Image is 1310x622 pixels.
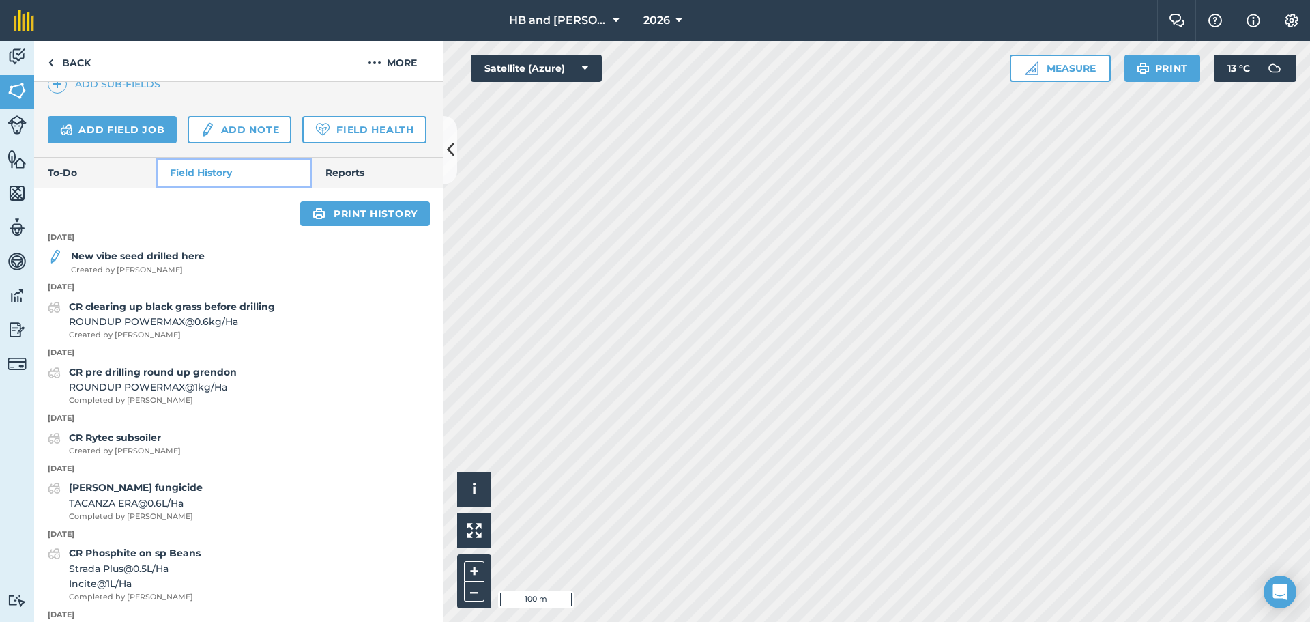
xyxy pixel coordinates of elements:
span: Incite @ 1 L / Ha [69,576,201,591]
img: svg+xml;base64,PHN2ZyB4bWxucz0iaHR0cDovL3d3dy53My5vcmcvMjAwMC9zdmciIHdpZHRoPSIxNyIgaGVpZ2h0PSIxNy... [1247,12,1260,29]
img: svg+xml;base64,PD94bWwgdmVyc2lvbj0iMS4wIiBlbmNvZGluZz0idXRmLTgiPz4KPCEtLSBHZW5lcmF0b3I6IEFkb2JlIE... [48,299,61,315]
span: Completed by [PERSON_NAME] [69,395,237,407]
img: svg+xml;base64,PD94bWwgdmVyc2lvbj0iMS4wIiBlbmNvZGluZz0idXRmLTgiPz4KPCEtLSBHZW5lcmF0b3I6IEFkb2JlIE... [8,115,27,135]
a: Add note [188,116,291,143]
img: svg+xml;base64,PD94bWwgdmVyc2lvbj0iMS4wIiBlbmNvZGluZz0idXRmLTgiPz4KPCEtLSBHZW5lcmF0b3I6IEFkb2JlIE... [48,430,61,447]
a: Add sub-fields [48,74,166,94]
a: Print history [300,201,430,226]
span: Completed by [PERSON_NAME] [69,591,201,604]
a: CR pre drilling round up grendonROUNDUP POWERMAX@1kg/HaCompleted by [PERSON_NAME] [48,365,237,407]
strong: CR clearing up black grass before drilling [69,300,275,313]
span: TACANZA ERA @ 0.6 L / Ha [69,496,203,511]
strong: CR Phosphite on sp Beans [69,547,201,559]
span: 2026 [643,12,670,29]
img: Two speech bubbles overlapping with the left bubble in the forefront [1169,14,1185,27]
img: svg+xml;base64,PHN2ZyB4bWxucz0iaHR0cDovL3d3dy53My5vcmcvMjAwMC9zdmciIHdpZHRoPSIxOSIgaGVpZ2h0PSIyNC... [312,206,325,222]
span: i [472,481,476,498]
a: CR Phosphite on sp BeansStrada Plus@0.5L/HaIncite@1L/HaCompleted by [PERSON_NAME] [48,546,201,604]
span: ROUNDUP POWERMAX @ 0.6 kg / Ha [69,314,275,329]
button: More [341,41,443,81]
button: i [457,472,491,507]
img: svg+xml;base64,PD94bWwgdmVyc2lvbj0iMS4wIiBlbmNvZGluZz0idXRmLTgiPz4KPCEtLSBHZW5lcmF0b3I6IEFkb2JlIE... [48,249,63,265]
p: [DATE] [34,412,443,425]
img: svg+xml;base64,PHN2ZyB4bWxucz0iaHR0cDovL3d3dy53My5vcmcvMjAwMC9zdmciIHdpZHRoPSIxOSIgaGVpZ2h0PSIyNC... [1137,60,1150,76]
img: svg+xml;base64,PD94bWwgdmVyc2lvbj0iMS4wIiBlbmNvZGluZz0idXRmLTgiPz4KPCEtLSBHZW5lcmF0b3I6IEFkb2JlIE... [48,365,61,381]
a: Back [34,41,104,81]
strong: CR pre drilling round up grendon [69,366,237,378]
img: Ruler icon [1025,61,1038,75]
img: svg+xml;base64,PD94bWwgdmVyc2lvbj0iMS4wIiBlbmNvZGluZz0idXRmLTgiPz4KPCEtLSBHZW5lcmF0b3I6IEFkb2JlIE... [8,354,27,373]
img: A question mark icon [1207,14,1223,27]
span: 13 ° C [1227,55,1250,82]
img: svg+xml;base64,PD94bWwgdmVyc2lvbj0iMS4wIiBlbmNvZGluZz0idXRmLTgiPz4KPCEtLSBHZW5lcmF0b3I6IEFkb2JlIE... [8,46,27,67]
a: To-Do [34,158,156,188]
button: Measure [1010,55,1111,82]
p: [DATE] [34,231,443,244]
img: fieldmargin Logo [14,10,34,31]
span: HB and [PERSON_NAME] [509,12,607,29]
img: svg+xml;base64,PD94bWwgdmVyc2lvbj0iMS4wIiBlbmNvZGluZz0idXRmLTgiPz4KPCEtLSBHZW5lcmF0b3I6IEFkb2JlIE... [8,285,27,306]
a: CR Rytec subsoilerCreated by [PERSON_NAME] [48,430,181,457]
img: svg+xml;base64,PD94bWwgdmVyc2lvbj0iMS4wIiBlbmNvZGluZz0idXRmLTgiPz4KPCEtLSBHZW5lcmF0b3I6IEFkb2JlIE... [8,320,27,340]
img: Four arrows, one pointing top left, one top right, one bottom right and the last bottom left [467,523,482,538]
img: svg+xml;base64,PD94bWwgdmVyc2lvbj0iMS4wIiBlbmNvZGluZz0idXRmLTgiPz4KPCEtLSBHZW5lcmF0b3I6IEFkb2JlIE... [8,594,27,607]
button: + [464,561,484,582]
a: Field Health [302,116,426,143]
span: Strada Plus @ 0.5 L / Ha [69,561,201,576]
img: svg+xml;base64,PHN2ZyB4bWxucz0iaHR0cDovL3d3dy53My5vcmcvMjAwMC9zdmciIHdpZHRoPSI1NiIgaGVpZ2h0PSI2MC... [8,183,27,203]
p: [DATE] [34,528,443,541]
span: Created by [PERSON_NAME] [71,264,205,277]
img: svg+xml;base64,PHN2ZyB4bWxucz0iaHR0cDovL3d3dy53My5vcmcvMjAwMC9zdmciIHdpZHRoPSI1NiIgaGVpZ2h0PSI2MC... [8,81,27,101]
button: Satellite (Azure) [471,55,602,82]
a: Reports [312,158,443,188]
img: svg+xml;base64,PD94bWwgdmVyc2lvbj0iMS4wIiBlbmNvZGluZz0idXRmLTgiPz4KPCEtLSBHZW5lcmF0b3I6IEFkb2JlIE... [200,122,215,138]
strong: CR Rytec subsoiler [69,432,161,444]
button: 13 °C [1214,55,1296,82]
img: svg+xml;base64,PD94bWwgdmVyc2lvbj0iMS4wIiBlbmNvZGluZz0idXRmLTgiPz4KPCEtLSBHZW5lcmF0b3I6IEFkb2JlIE... [48,546,61,562]
a: Add field job [48,116,177,143]
img: svg+xml;base64,PD94bWwgdmVyc2lvbj0iMS4wIiBlbmNvZGluZz0idXRmLTgiPz4KPCEtLSBHZW5lcmF0b3I6IEFkb2JlIE... [48,480,61,496]
img: svg+xml;base64,PHN2ZyB4bWxucz0iaHR0cDovL3d3dy53My5vcmcvMjAwMC9zdmciIHdpZHRoPSIyMCIgaGVpZ2h0PSIyNC... [368,55,381,71]
a: CR clearing up black grass before drillingROUNDUP POWERMAX@0.6kg/HaCreated by [PERSON_NAME] [48,299,275,341]
button: – [464,582,484,602]
strong: New vibe seed drilled here [71,250,205,262]
a: Field History [156,158,311,188]
p: [DATE] [34,281,443,294]
img: svg+xml;base64,PHN2ZyB4bWxucz0iaHR0cDovL3d3dy53My5vcmcvMjAwMC9zdmciIHdpZHRoPSI1NiIgaGVpZ2h0PSI2MC... [8,149,27,169]
img: svg+xml;base64,PD94bWwgdmVyc2lvbj0iMS4wIiBlbmNvZGluZz0idXRmLTgiPz4KPCEtLSBHZW5lcmF0b3I6IEFkb2JlIE... [1261,55,1288,82]
p: [DATE] [34,463,443,475]
img: svg+xml;base64,PD94bWwgdmVyc2lvbj0iMS4wIiBlbmNvZGluZz0idXRmLTgiPz4KPCEtLSBHZW5lcmF0b3I6IEFkb2JlIE... [8,251,27,272]
span: Created by [PERSON_NAME] [69,445,181,457]
strong: [PERSON_NAME] fungicide [69,481,203,494]
img: svg+xml;base64,PHN2ZyB4bWxucz0iaHR0cDovL3d3dy53My5vcmcvMjAwMC9zdmciIHdpZHRoPSI5IiBoZWlnaHQ9IjI0Ii... [48,55,54,71]
img: svg+xml;base64,PD94bWwgdmVyc2lvbj0iMS4wIiBlbmNvZGluZz0idXRmLTgiPz4KPCEtLSBHZW5lcmF0b3I6IEFkb2JlIE... [60,122,73,138]
img: svg+xml;base64,PD94bWwgdmVyc2lvbj0iMS4wIiBlbmNvZGluZz0idXRmLTgiPz4KPCEtLSBHZW5lcmF0b3I6IEFkb2JlIE... [8,217,27,238]
div: Open Intercom Messenger [1264,576,1296,608]
img: svg+xml;base64,PHN2ZyB4bWxucz0iaHR0cDovL3d3dy53My5vcmcvMjAwMC9zdmciIHdpZHRoPSIxNCIgaGVpZ2h0PSIyNC... [53,76,62,92]
img: A cog icon [1283,14,1300,27]
span: Completed by [PERSON_NAME] [69,511,203,523]
span: ROUNDUP POWERMAX @ 1 kg / Ha [69,380,237,395]
button: Print [1124,55,1201,82]
a: [PERSON_NAME] fungicideTACANZA ERA@0.6L/HaCompleted by [PERSON_NAME] [48,480,203,522]
span: Created by [PERSON_NAME] [69,329,275,341]
a: New vibe seed drilled hereCreated by [PERSON_NAME] [48,249,205,276]
p: [DATE] [34,347,443,359]
p: [DATE] [34,609,443,621]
